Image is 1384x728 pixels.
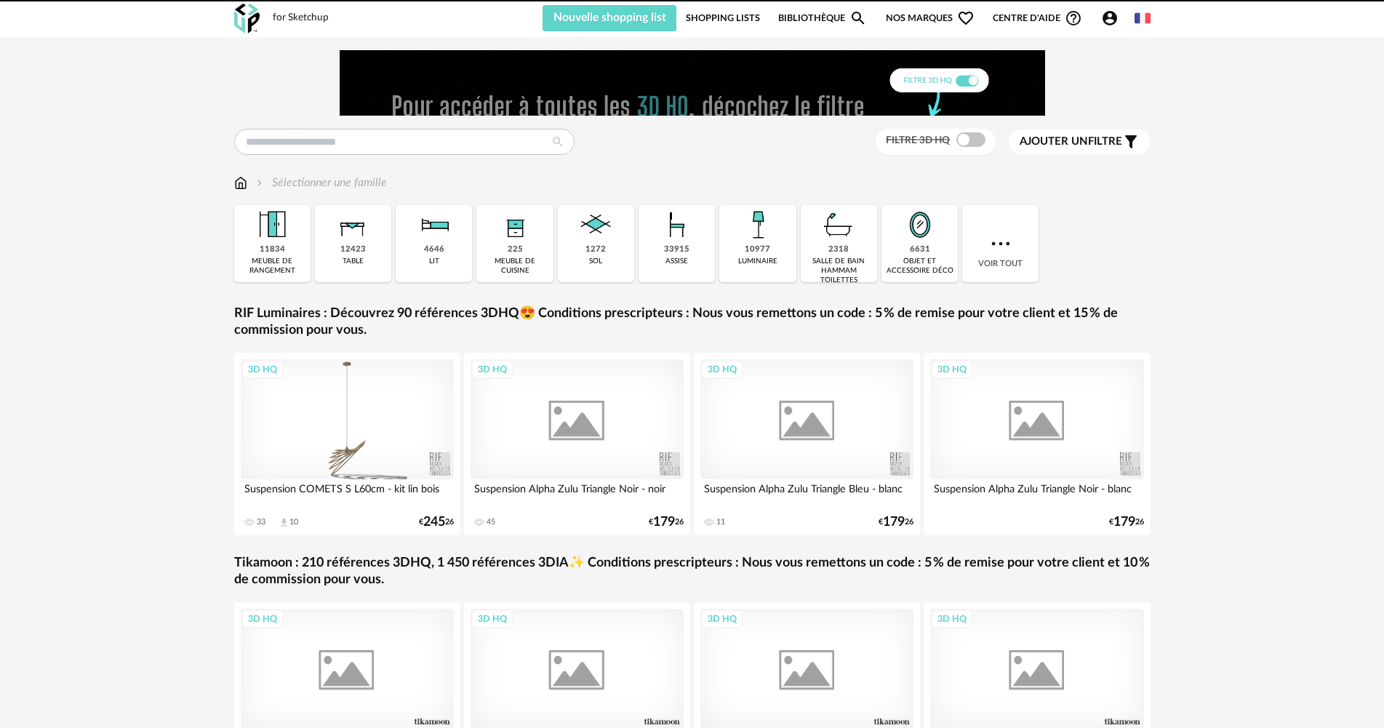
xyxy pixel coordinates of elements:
div: Suspension Alpha Zulu Triangle Bleu - blanc [700,479,914,508]
div: 10 [289,517,298,527]
span: 179 [653,517,675,527]
a: 3D HQ Suspension Alpha Zulu Triangle Bleu - blanc 11 €17926 [694,353,921,535]
a: Shopping Lists [686,5,760,31]
div: objet et accessoire déco [886,257,953,276]
span: Filtre 3D HQ [886,135,950,145]
div: Sélectionner une famille [254,175,387,191]
div: 3D HQ [241,609,284,628]
img: Assise.png [657,205,697,244]
div: 45 [487,517,495,527]
span: Centre d'aideHelp Circle Outline icon [993,9,1082,27]
img: Meuble%20de%20rangement.png [252,205,292,244]
div: 1272 [585,244,606,255]
div: lit [429,257,439,266]
img: Table.png [333,205,372,244]
div: 3D HQ [701,609,743,628]
div: luminaire [738,257,777,266]
div: 2318 [828,244,849,255]
div: 12423 [340,244,366,255]
div: 6631 [910,244,930,255]
div: 225 [508,244,523,255]
div: salle de bain hammam toilettes [805,257,873,285]
div: meuble de cuisine [481,257,548,276]
div: for Sketchup [273,12,329,25]
div: 4646 [424,244,444,255]
span: Account Circle icon [1101,9,1119,27]
div: 3D HQ [931,360,973,379]
div: 3D HQ [241,360,284,379]
span: filtre [1020,135,1122,149]
div: 33 [257,517,265,527]
span: Ajouter un [1020,136,1088,147]
div: 3D HQ [471,609,513,628]
div: meuble de rangement [239,257,306,276]
img: Salle%20de%20bain.png [819,205,858,244]
img: svg+xml;base64,PHN2ZyB3aWR0aD0iMTYiIGhlaWdodD0iMTciIHZpZXdCb3g9IjAgMCAxNiAxNyIgZmlsbD0ibm9uZSIgeG... [234,175,247,191]
a: 3D HQ Suspension Alpha Zulu Triangle Noir - noir 45 €17926 [464,353,691,535]
div: assise [665,257,688,266]
div: 11834 [260,244,285,255]
img: FILTRE%20HQ%20NEW_V1%20(4).gif [340,50,1045,116]
a: Tikamoon : 210 références 3DHQ, 1 450 références 3DIA✨ Conditions prescripteurs : Nous vous remet... [234,555,1151,589]
a: RIF Luminaires : Découvrez 90 références 3DHQ😍 Conditions prescripteurs : Nous vous remettons un ... [234,305,1151,340]
span: 179 [883,517,905,527]
span: Account Circle icon [1101,9,1125,27]
img: more.7b13dc1.svg [988,231,1014,257]
img: OXP [234,4,260,33]
span: Download icon [279,517,289,528]
div: € 26 [419,517,454,527]
div: Suspension Alpha Zulu Triangle Noir - blanc [930,479,1144,508]
img: Luminaire.png [738,205,777,244]
span: Nouvelle shopping list [553,12,666,23]
img: Rangement.png [495,205,535,244]
img: Miroir.png [900,205,940,244]
div: Suspension Alpha Zulu Triangle Noir - noir [471,479,684,508]
span: Magnify icon [849,9,867,27]
span: Help Circle Outline icon [1065,9,1082,27]
span: 179 [1113,517,1135,527]
div: Suspension COMETS S L60cm - kit lin bois [241,479,455,508]
div: Voir tout [962,205,1039,282]
img: svg+xml;base64,PHN2ZyB3aWR0aD0iMTYiIGhlaWdodD0iMTYiIHZpZXdCb3g9IjAgMCAxNiAxNiIgZmlsbD0ibm9uZSIgeG... [254,175,265,191]
div: sol [589,257,602,266]
img: Literie.png [415,205,454,244]
div: 33915 [664,244,689,255]
div: 3D HQ [931,609,973,628]
span: Nos marques [886,5,975,31]
a: 3D HQ Suspension Alpha Zulu Triangle Noir - blanc €17926 [924,353,1151,535]
button: Ajouter unfiltre Filter icon [1009,129,1151,154]
div: table [343,257,364,266]
span: Filter icon [1122,133,1140,151]
div: € 26 [879,517,913,527]
div: € 26 [1109,517,1144,527]
span: Heart Outline icon [957,9,975,27]
span: 245 [423,517,445,527]
img: Sol.png [576,205,615,244]
div: 10977 [745,244,770,255]
div: 3D HQ [701,360,743,379]
div: € 26 [649,517,684,527]
img: fr [1135,10,1151,26]
div: 3D HQ [471,360,513,379]
button: Nouvelle shopping list [543,5,677,31]
a: 3D HQ Suspension COMETS S L60cm - kit lin bois 33 Download icon 10 €24526 [234,353,461,535]
a: BibliothèqueMagnify icon [778,5,867,31]
div: 11 [716,517,725,527]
